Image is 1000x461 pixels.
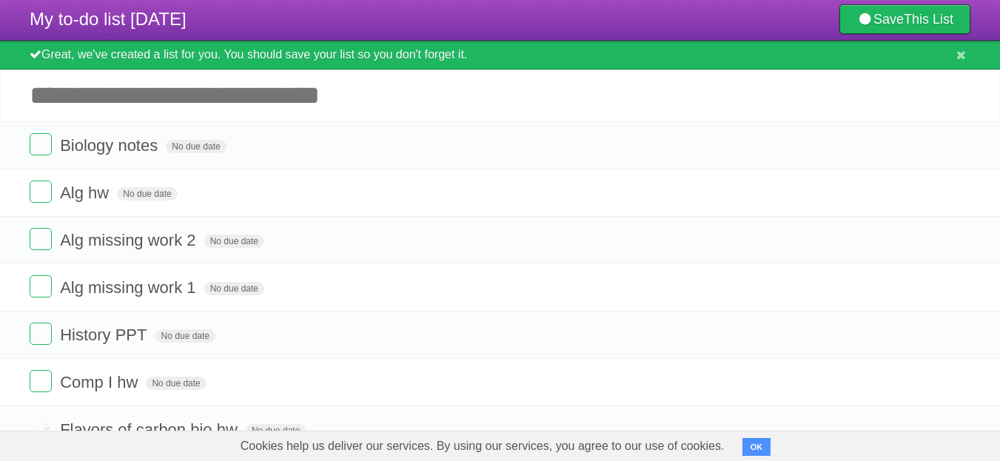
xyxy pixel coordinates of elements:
[30,370,52,392] label: Done
[30,275,52,297] label: Done
[166,140,226,153] span: No due date
[60,420,241,439] span: Flavors of carbon bio hw
[60,184,113,202] span: Alg hw
[226,431,739,461] span: Cookies help us deliver our services. By using our services, you agree to our use of cookies.
[155,329,215,343] span: No due date
[246,424,306,437] span: No due date
[30,417,52,440] label: Done
[839,4,970,34] a: SaveThis List
[60,373,141,391] span: Comp I hw
[204,235,264,248] span: No due date
[146,377,206,390] span: No due date
[204,282,264,295] span: No due date
[60,136,161,155] span: Biology notes
[742,438,771,456] button: OK
[30,181,52,203] label: Done
[60,278,199,297] span: Alg missing work 1
[117,187,177,201] span: No due date
[30,133,52,155] label: Done
[30,9,187,29] span: My to-do list [DATE]
[30,228,52,250] label: Done
[904,12,953,27] b: This List
[60,326,150,344] span: History PPT
[60,231,199,249] span: Alg missing work 2
[30,323,52,345] label: Done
